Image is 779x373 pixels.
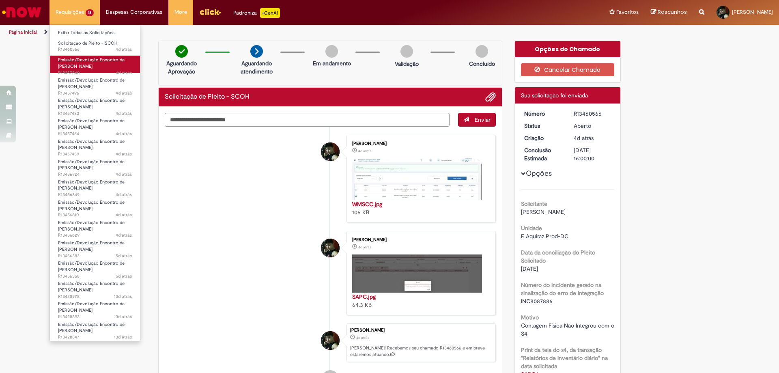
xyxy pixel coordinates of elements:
a: Aberto R13456810 : Emissão/Devolução Encontro de Contas Fornecedor [50,198,140,216]
a: Exibir Todas as Solicitações [50,28,140,37]
div: John Lucas Lima Da Silva [321,142,340,161]
span: [PERSON_NAME] [732,9,773,15]
span: [DATE] [521,265,538,272]
p: Em andamento [313,59,351,67]
span: 4d atrás [116,90,132,96]
span: More [174,8,187,16]
b: Solicitante [521,200,547,207]
span: Solicitação de Pleito - SCOH [58,40,117,46]
button: Cancelar Chamado [521,63,615,76]
span: Emissão/Devolução Encontro de [PERSON_NAME] [58,220,125,232]
time: 28/08/2025 12:05:48 [116,110,132,116]
span: 4d atrás [358,149,371,153]
time: 29/08/2025 07:31:40 [574,134,594,142]
span: Sua solicitação foi enviada [521,92,588,99]
b: Número do Incidente gerado na sinalização do erro de integração [521,281,604,297]
span: R13457439 [58,151,132,157]
span: Rascunhos [658,8,687,16]
span: Emissão/Devolução Encontro de [PERSON_NAME] [58,260,125,273]
span: R13456629 [58,232,132,239]
a: Aberto R13456383 : Emissão/Devolução Encontro de Contas Fornecedor [50,239,140,256]
span: R13457540 [58,70,132,76]
a: Aberto R13428847 : Emissão/Devolução Encontro de Contas Fornecedor [50,320,140,338]
time: 28/08/2025 12:02:06 [116,131,132,137]
span: Emissão/Devolução Encontro de [PERSON_NAME] [58,118,125,130]
time: 28/08/2025 11:57:39 [116,151,132,157]
time: 19/08/2025 14:19:20 [114,334,132,340]
span: 5d atrás [116,273,132,279]
li: John Lucas Lima Da Silva [165,323,496,362]
span: Emissão/Devolução Encontro de [PERSON_NAME] [58,179,125,192]
span: 4d atrás [116,46,132,52]
span: Emissão/Devolução Encontro de [PERSON_NAME] [58,301,125,313]
span: 4d atrás [358,245,371,250]
b: Data da conciliação do Pleito Solicitado [521,249,595,264]
span: 4d atrás [116,232,132,238]
a: Aberto R13456924 : Emissão/Devolução Encontro de Contas Fornecedor [50,157,140,175]
span: R13456810 [58,212,132,218]
p: Aguardando atendimento [237,59,276,75]
span: R13456849 [58,192,132,198]
a: Aberto R13456629 : Emissão/Devolução Encontro de Contas Fornecedor [50,218,140,236]
img: arrow-next.png [250,45,263,58]
span: 13d atrás [114,314,132,320]
span: Emissão/Devolução Encontro de [PERSON_NAME] [58,159,125,171]
p: Validação [395,60,419,68]
button: Enviar [458,113,496,127]
ul: Requisições [49,24,140,341]
span: 4d atrás [116,151,132,157]
a: Aberto R13457483 : Emissão/Devolução Encontro de Contas Fornecedor [50,96,140,114]
div: John Lucas Lima Da Silva [321,239,340,257]
span: Favoritos [616,8,639,16]
span: 4d atrás [116,171,132,177]
time: 28/08/2025 12:19:10 [116,70,132,76]
div: 64.3 KB [352,293,487,309]
a: Aberto R13457496 : Emissão/Devolução Encontro de Contas Fornecedor [50,76,140,93]
span: R13456383 [58,253,132,259]
a: Aberto R13456849 : Emissão/Devolução Encontro de Contas Fornecedor [50,178,140,195]
dt: Número [518,110,568,118]
div: [DATE] 16:00:00 [574,146,611,162]
div: [PERSON_NAME] [350,328,491,333]
time: 29/08/2025 07:24:09 [358,149,371,153]
b: Unidade [521,224,542,232]
span: F. Aquiraz Prod-DC [521,233,568,240]
span: Requisições [56,8,84,16]
span: R13428847 [58,334,132,341]
time: 28/08/2025 12:09:48 [116,90,132,96]
div: Opções do Chamado [515,41,621,57]
ul: Trilhas de página [6,25,513,40]
span: R13428978 [58,293,132,300]
span: Emissão/Devolução Encontro de [PERSON_NAME] [58,97,125,110]
time: 19/08/2025 14:45:26 [114,293,132,300]
p: [PERSON_NAME]! Recebemos seu chamado R13460566 e em breve estaremos atuando. [350,345,491,358]
a: Rascunhos [651,9,687,16]
div: Aberto [574,122,611,130]
time: 28/08/2025 10:23:14 [116,232,132,238]
time: 29/08/2025 07:24:04 [358,245,371,250]
time: 28/08/2025 09:52:36 [116,253,132,259]
p: Aguardando Aprovação [162,59,201,75]
img: check-circle-green.png [175,45,188,58]
img: img-circle-grey.png [325,45,338,58]
span: 18 [86,9,94,16]
a: Aberto R13428978 : Emissão/Devolução Encontro de Contas Fornecedor [50,279,140,297]
span: INC8087886 [521,298,553,305]
time: 28/08/2025 10:47:10 [116,212,132,218]
span: 4d atrás [574,134,594,142]
a: Aberto R13457439 : Emissão/Devolução Encontro de Contas Fornecedor [50,137,140,155]
span: Enviar [475,116,491,123]
span: 13d atrás [114,334,132,340]
span: 13d atrás [114,293,132,300]
a: Aberto R13428808 : Emissão/Devolução Encontro de Contas Fornecedor [50,341,140,358]
span: R13460566 [58,46,132,53]
span: R13428893 [58,314,132,320]
img: img-circle-grey.png [400,45,413,58]
span: Emissão/Devolução Encontro de [PERSON_NAME] [58,240,125,252]
a: SAPC.jpg [352,293,376,300]
span: 4d atrás [116,212,132,218]
span: Emissão/Devolução Encontro de [PERSON_NAME] [58,138,125,151]
span: Emissão/Devolução Encontro de [PERSON_NAME] [58,321,125,334]
time: 29/08/2025 07:31:40 [356,335,369,340]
